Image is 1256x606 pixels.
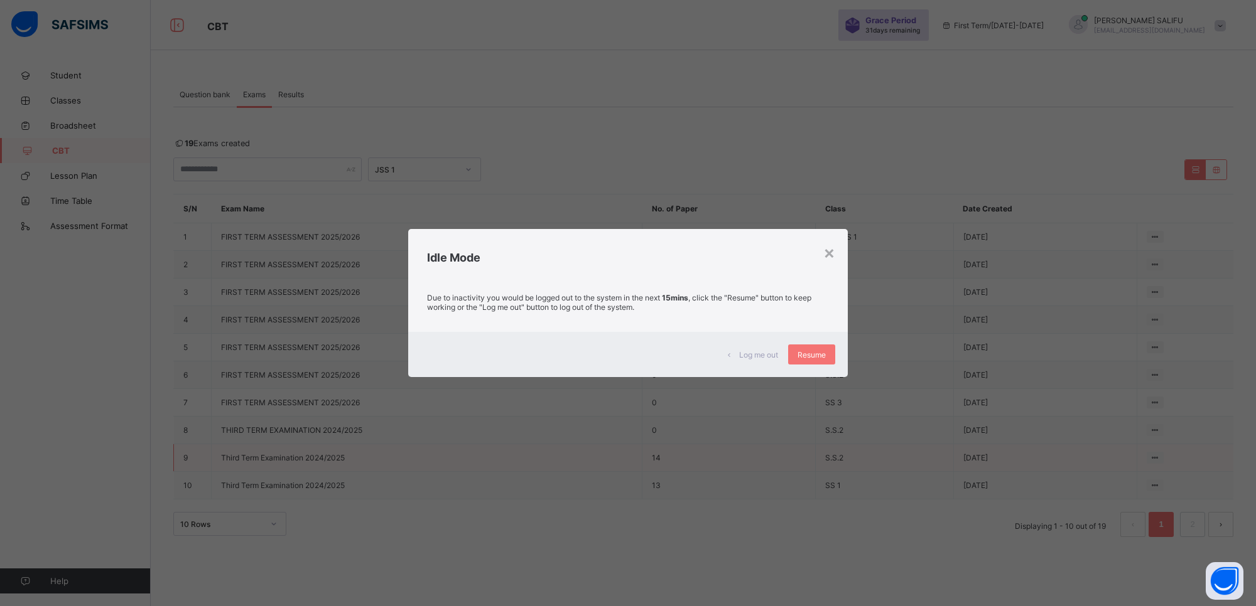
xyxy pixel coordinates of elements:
[1206,562,1243,600] button: Open asap
[798,350,826,359] span: Resume
[739,350,778,359] span: Log me out
[662,293,688,302] strong: 15mins
[427,293,829,312] p: Due to inactivity you would be logged out to the system in the next , click the "Resume" button t...
[823,242,835,263] div: ×
[427,251,829,264] h2: Idle Mode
